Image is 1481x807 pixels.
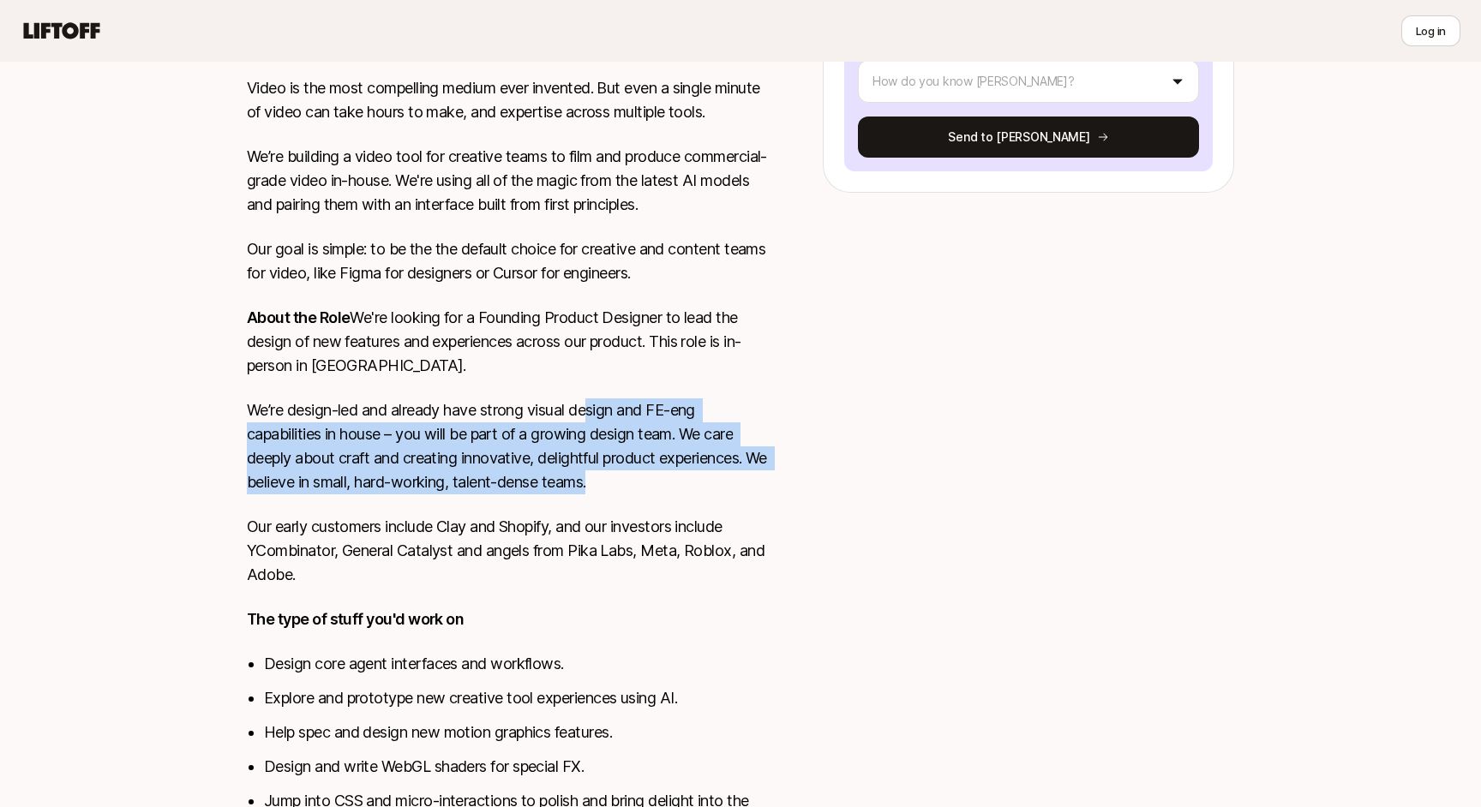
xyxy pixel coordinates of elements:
button: Send to [PERSON_NAME] [858,117,1199,158]
strong: About the Role [247,308,350,326]
p: Video is the most compelling medium ever invented. But even a single minute of video can take hou... [247,76,768,124]
p: Our early customers include Clay and Shopify, and our investors include YCombinator, General Cata... [247,515,768,587]
li: Help spec and design new motion graphics features. [264,720,768,744]
button: Log in [1401,15,1460,46]
li: Design and write WebGL shaders for special FX. [264,755,768,779]
p: Our goal is simple: to be the the default choice for creative and content teams for video, like F... [247,237,768,285]
p: We're looking for a Founding Product Designer to lead the design of new features and experiences ... [247,306,768,378]
p: We’re design-led and already have strong visual design and FE-eng capabilities in house – you wil... [247,398,768,494]
p: We’re building a video tool for creative teams to film and produce commercial-grade video in-hous... [247,145,768,217]
strong: The type of stuff you'd work on [247,610,464,628]
li: Explore and prototype new creative tool experiences using AI. [264,686,768,710]
li: Design core agent interfaces and workflows. [264,652,768,676]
